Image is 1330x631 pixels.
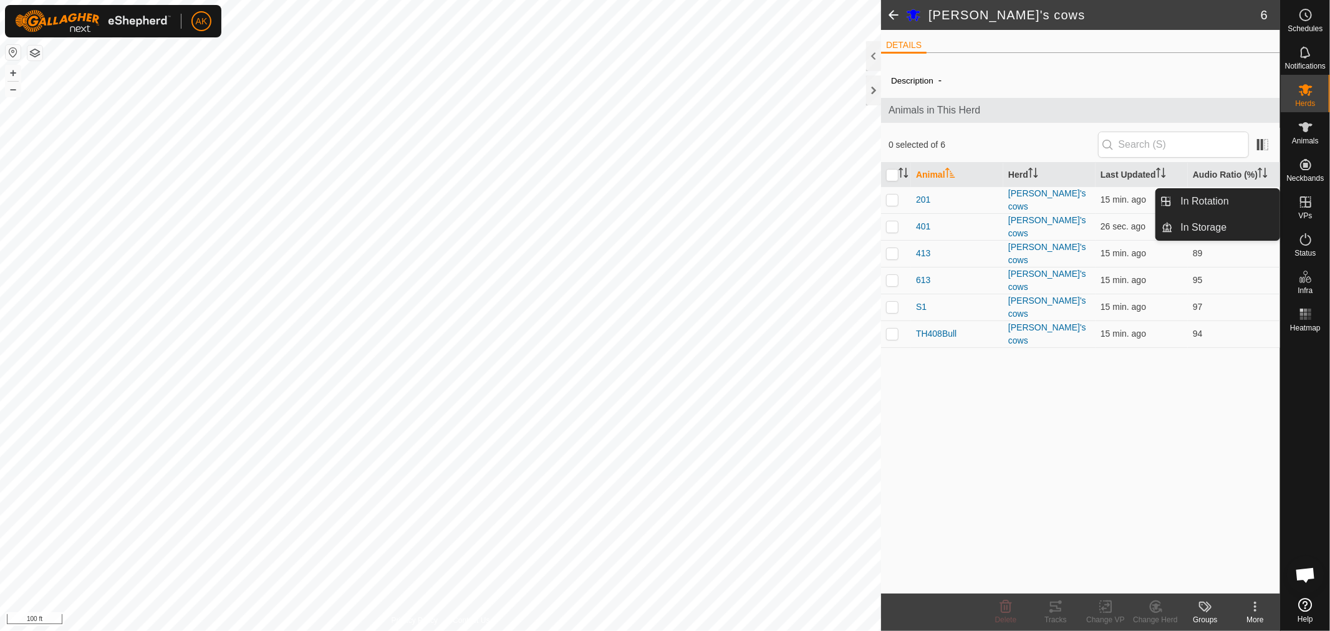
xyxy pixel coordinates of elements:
[1008,267,1091,294] div: [PERSON_NAME]'s cows
[933,70,947,90] span: -
[995,615,1017,624] span: Delete
[1101,275,1146,285] span: Sep 17, 2025, 9:50 AM
[1261,6,1268,24] span: 6
[1101,221,1145,231] span: Sep 17, 2025, 10:05 AM
[1008,187,1091,213] div: [PERSON_NAME]'s cows
[891,76,933,85] label: Description
[1258,170,1268,180] p-sorticon: Activate to sort
[453,615,489,626] a: Contact Us
[1193,302,1203,312] span: 97
[1281,593,1330,628] a: Help
[1193,329,1203,339] span: 94
[1098,132,1249,158] input: Search (S)
[928,7,1261,22] h2: [PERSON_NAME]'s cows
[6,82,21,97] button: –
[1193,248,1203,258] span: 89
[1003,163,1096,187] th: Herd
[1180,614,1230,625] div: Groups
[916,247,930,260] span: 413
[1181,220,1227,235] span: In Storage
[916,220,930,233] span: 401
[1298,212,1312,219] span: VPs
[889,138,1098,152] span: 0 selected of 6
[911,163,1003,187] th: Animal
[1031,614,1081,625] div: Tracks
[15,10,171,32] img: Gallagher Logo
[881,39,927,54] li: DETAILS
[1028,170,1038,180] p-sorticon: Activate to sort
[1008,294,1091,320] div: [PERSON_NAME]'s cows
[1008,214,1091,240] div: [PERSON_NAME]'s cows
[1298,287,1313,294] span: Infra
[1130,614,1180,625] div: Change Herd
[1101,302,1146,312] span: Sep 17, 2025, 9:50 AM
[916,274,930,287] span: 613
[1285,62,1326,70] span: Notifications
[1173,215,1280,240] a: In Storage
[945,170,955,180] p-sorticon: Activate to sort
[1173,189,1280,214] a: In Rotation
[1298,615,1313,623] span: Help
[1294,249,1316,257] span: Status
[1008,241,1091,267] div: [PERSON_NAME]'s cows
[1193,275,1203,285] span: 95
[6,45,21,60] button: Reset Map
[1181,194,1229,209] span: In Rotation
[1101,248,1146,258] span: Sep 17, 2025, 9:50 AM
[916,327,957,340] span: TH408Bull
[392,615,438,626] a: Privacy Policy
[1287,556,1324,594] div: Open chat
[889,103,1273,118] span: Animals in This Herd
[1081,614,1130,625] div: Change VP
[916,301,927,314] span: S1
[1096,163,1188,187] th: Last Updated
[196,15,208,28] span: AK
[1292,137,1319,145] span: Animals
[899,170,908,180] p-sorticon: Activate to sort
[1188,163,1280,187] th: Audio Ratio (%)
[1008,321,1091,347] div: [PERSON_NAME]'s cows
[1156,189,1279,214] li: In Rotation
[1101,195,1146,205] span: Sep 17, 2025, 9:50 AM
[6,65,21,80] button: +
[1156,215,1279,240] li: In Storage
[916,193,930,206] span: 201
[27,46,42,60] button: Map Layers
[1230,614,1280,625] div: More
[1101,329,1146,339] span: Sep 17, 2025, 9:50 AM
[1295,100,1315,107] span: Herds
[1156,170,1166,180] p-sorticon: Activate to sort
[1290,324,1321,332] span: Heatmap
[1286,175,1324,182] span: Neckbands
[1288,25,1323,32] span: Schedules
